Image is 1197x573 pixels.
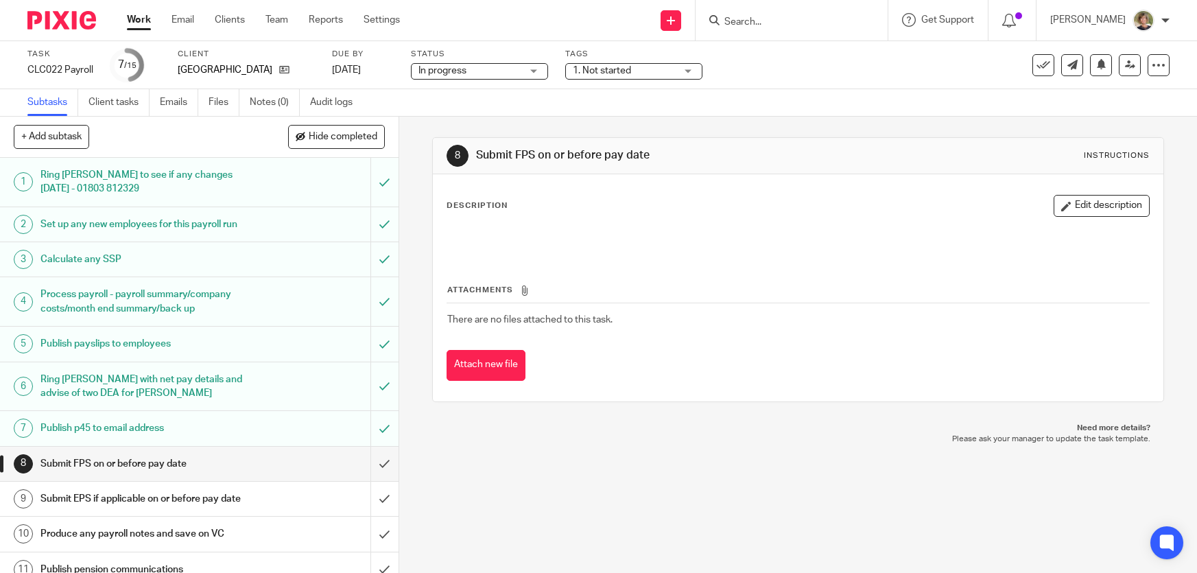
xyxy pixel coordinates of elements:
button: Attach new file [447,350,525,381]
a: Settings [364,13,400,27]
p: [PERSON_NAME] [1050,13,1126,27]
div: 2 [14,215,33,234]
div: 8 [447,145,469,167]
h1: Set up any new employees for this payroll run [40,214,251,235]
div: 10 [14,524,33,543]
label: Client [178,49,315,60]
h1: Submit FPS on or before pay date [476,148,827,163]
a: Reports [309,13,343,27]
p: Please ask your manager to update the task template. [446,434,1150,445]
div: 4 [14,292,33,312]
label: Task [27,49,93,60]
img: High%20Res%20Andrew%20Price%20Accountants_Poppy%20Jakes%20photography-1142.jpg [1133,10,1154,32]
a: Files [209,89,239,116]
p: [GEOGRAPHIC_DATA] [178,63,272,77]
div: 5 [14,334,33,353]
small: /15 [124,62,137,69]
input: Search [723,16,846,29]
span: There are no files attached to this task. [447,315,613,325]
a: Audit logs [310,89,363,116]
span: Hide completed [309,132,377,143]
button: + Add subtask [14,125,89,148]
div: 8 [14,454,33,473]
div: 9 [14,489,33,508]
div: Instructions [1084,150,1150,161]
a: Email [171,13,194,27]
a: Subtasks [27,89,78,116]
label: Status [411,49,548,60]
button: Edit description [1054,195,1150,217]
a: Work [127,13,151,27]
span: Get Support [921,15,974,25]
label: Tags [565,49,702,60]
a: Clients [215,13,245,27]
div: 1 [14,172,33,191]
div: 6 [14,377,33,396]
img: Pixie [27,11,96,30]
a: Client tasks [88,89,150,116]
h1: Ring [PERSON_NAME] with net pay details and advise of two DEA for [PERSON_NAME] [40,369,251,404]
h1: Submit FPS on or before pay date [40,454,251,474]
h1: Publish p45 to email address [40,418,251,438]
p: Need more details? [446,423,1150,434]
a: Emails [160,89,198,116]
span: In progress [418,66,466,75]
a: Team [265,13,288,27]
p: Description [447,200,508,211]
div: 3 [14,250,33,269]
button: Hide completed [288,125,385,148]
div: CLC022 Payroll [27,63,93,77]
label: Due by [332,49,394,60]
h1: Publish payslips to employees [40,334,251,354]
span: [DATE] [332,65,361,75]
span: Attachments [447,286,513,294]
h1: Ring [PERSON_NAME] to see if any changes [DATE] - 01803 812329 [40,165,251,200]
h1: Process payroll - payroll summary/company costs/month end summary/back up [40,284,251,319]
span: 1. Not started [573,66,631,75]
a: Notes (0) [250,89,300,116]
h1: Produce any payroll notes and save on VC [40,524,251,544]
h1: Submit EPS if applicable on or before pay date [40,489,251,509]
h1: Calculate any SSP [40,249,251,270]
div: 7 [14,419,33,438]
div: 7 [118,57,137,73]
